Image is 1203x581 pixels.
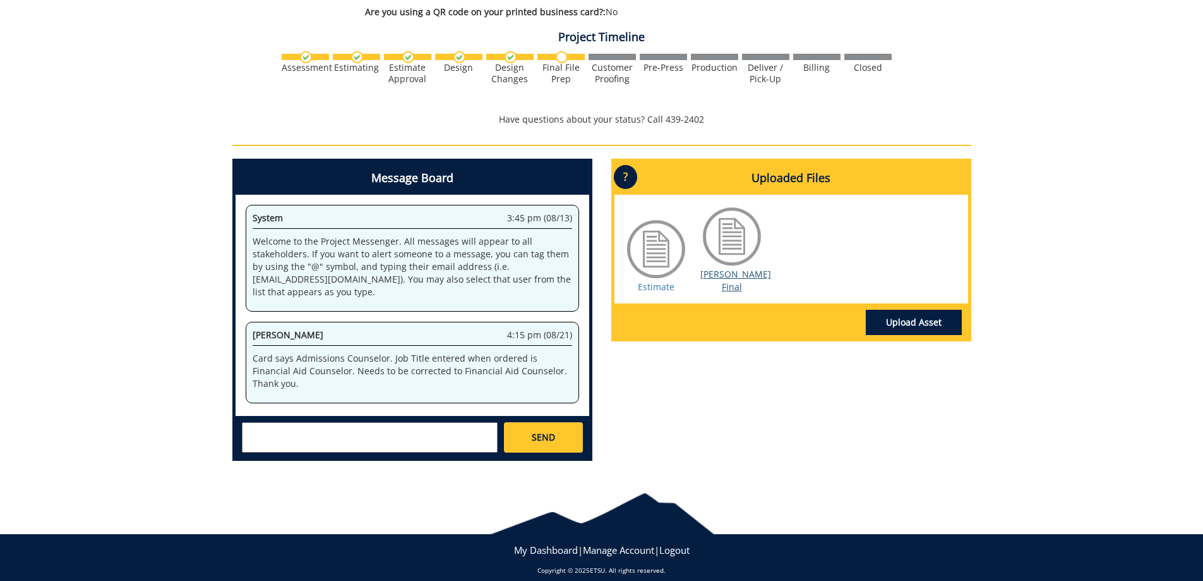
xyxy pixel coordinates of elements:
[253,235,572,298] p: Welcome to the Project Messenger. All messages will appear to all stakeholders. If you want to al...
[232,113,971,126] p: Have questions about your status? Call 439-2402
[453,51,465,63] img: checkmark
[282,62,329,73] div: Assessment
[504,422,582,453] a: SEND
[700,268,771,293] a: [PERSON_NAME] Final
[640,62,687,73] div: Pre-Press
[300,51,312,63] img: checkmark
[583,544,654,556] a: Manage Account
[365,6,859,18] p: No
[691,62,738,73] div: Production
[590,566,605,575] a: ETSU
[253,212,283,224] span: System
[638,281,674,293] a: Estimate
[402,51,414,63] img: checkmark
[742,62,789,85] div: Deliver / Pick-Up
[351,51,363,63] img: checkmark
[253,352,572,390] p: Card says Admissions Counselor. Job Title entered when ordered is Financial Aid Counselor. Needs ...
[844,62,892,73] div: Closed
[232,31,971,44] h4: Project Timeline
[614,165,637,189] p: ?
[365,6,606,18] span: Are you using a QR code on your printed business card?:
[514,544,578,556] a: My Dashboard
[333,62,380,73] div: Estimating
[384,62,431,85] div: Estimate Approval
[793,62,841,73] div: Billing
[537,62,585,85] div: Final File Prep
[253,329,323,341] span: [PERSON_NAME]
[486,62,534,85] div: Design Changes
[866,310,962,335] a: Upload Asset
[505,51,517,63] img: checkmark
[659,544,690,556] a: Logout
[242,422,498,453] textarea: messageToSend
[556,51,568,63] img: no
[589,62,636,85] div: Customer Proofing
[507,329,572,341] span: 4:15 pm (08/21)
[614,162,968,195] h4: Uploaded Files
[435,62,482,73] div: Design
[236,162,589,195] h4: Message Board
[507,212,572,224] span: 3:45 pm (08/13)
[532,431,555,444] span: SEND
